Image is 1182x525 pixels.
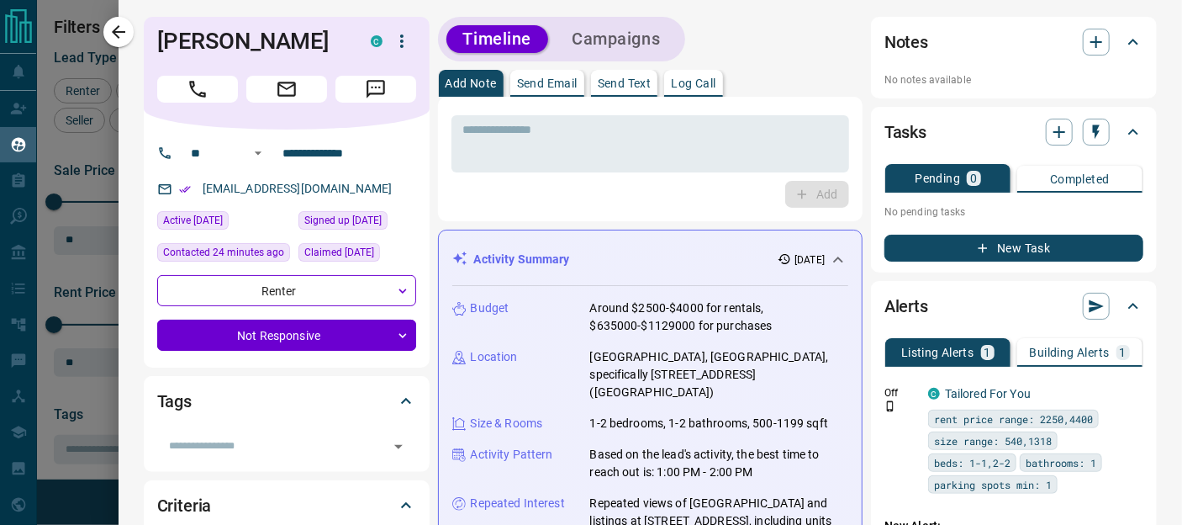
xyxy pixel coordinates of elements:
[884,22,1143,62] div: Notes
[163,244,284,261] span: Contacted 24 minutes ago
[945,387,1031,400] a: Tailored For You
[157,275,416,306] div: Renter
[598,77,652,89] p: Send Text
[970,172,977,184] p: 0
[304,244,374,261] span: Claimed [DATE]
[884,199,1143,225] p: No pending tasks
[590,415,829,432] p: 1-2 bedrooms, 1-2 bathrooms, 500-1199 sqft
[248,143,268,163] button: Open
[157,492,212,519] h2: Criteria
[179,183,191,195] svg: Email Verified
[984,347,991,358] p: 1
[884,119,926,146] h2: Tasks
[298,243,416,267] div: Mon Oct 13 2025
[884,29,928,56] h2: Notes
[934,411,1093,427] span: rent price range: 2250,4400
[452,244,848,275] div: Activity Summary[DATE]
[884,400,896,412] svg: Push Notification Only
[471,348,518,366] p: Location
[671,77,715,89] p: Log Call
[590,446,848,481] p: Based on the lead's activity, the best time to reach out is: 1:00 PM - 2:00 PM
[1120,347,1127,358] p: 1
[884,286,1143,326] div: Alerts
[157,381,416,422] div: Tags
[471,300,509,317] p: Budget
[555,25,677,53] button: Campaigns
[901,347,974,358] p: Listing Alerts
[157,243,290,267] div: Tue Oct 14 2025
[884,235,1143,262] button: New Task
[794,252,825,268] p: [DATE]
[471,446,553,464] p: Activity Pattern
[298,211,416,235] div: Sun Dec 12 2021
[474,251,570,268] p: Activity Summary
[471,415,543,432] p: Size & Rooms
[304,212,382,229] span: Signed up [DATE]
[884,385,918,400] p: Off
[157,28,346,55] h1: [PERSON_NAME]
[246,76,327,103] span: Email
[203,182,393,195] a: [EMAIL_ADDRESS][DOMAIN_NAME]
[446,77,497,89] p: Add Note
[335,76,416,103] span: Message
[590,348,848,401] p: [GEOGRAPHIC_DATA], [GEOGRAPHIC_DATA], specifically [STREET_ADDRESS] ([GEOGRAPHIC_DATA])
[884,112,1143,152] div: Tasks
[157,388,192,415] h2: Tags
[1050,173,1110,185] p: Completed
[371,35,383,47] div: condos.ca
[163,212,223,229] span: Active [DATE]
[934,476,1052,493] span: parking spots min: 1
[471,495,565,512] p: Repeated Interest
[446,25,549,53] button: Timeline
[157,320,416,351] div: Not Responsive
[884,72,1143,87] p: No notes available
[157,76,238,103] span: Call
[157,211,290,235] div: Sun Oct 12 2025
[1026,454,1096,471] span: bathrooms: 1
[1030,347,1110,358] p: Building Alerts
[590,300,848,335] p: Around $2500-$4000 for rentals, $635000-$1129000 for purchases
[928,388,940,400] div: condos.ca
[387,435,410,459] button: Open
[934,432,1052,449] span: size range: 540,1318
[934,454,1011,471] span: beds: 1-1,2-2
[915,172,960,184] p: Pending
[884,293,928,320] h2: Alerts
[517,77,578,89] p: Send Email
